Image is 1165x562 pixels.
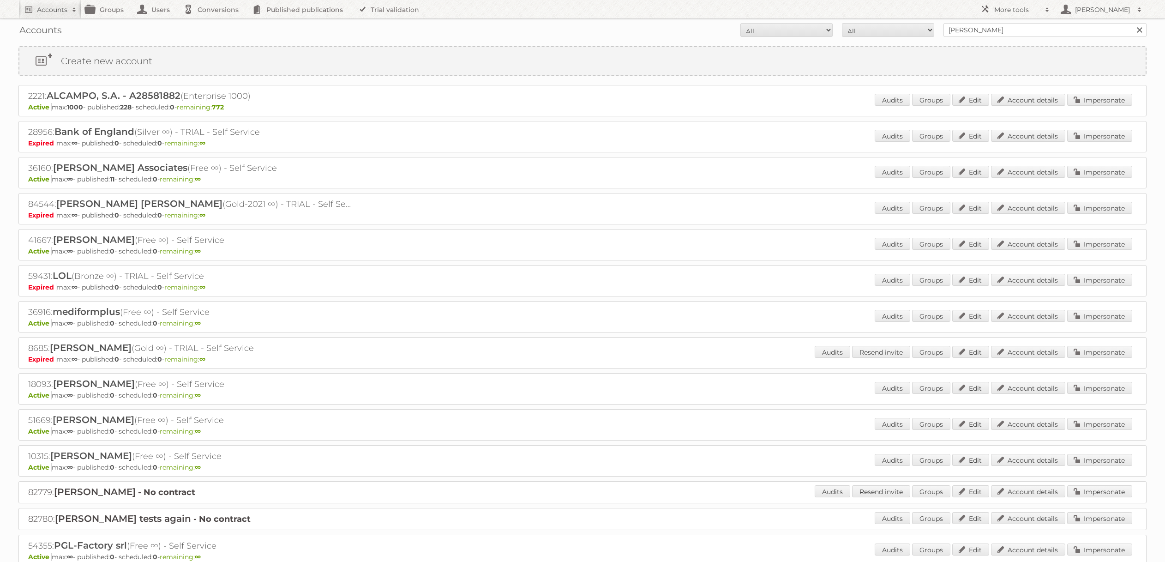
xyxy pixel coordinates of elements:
strong: - No contract [193,514,251,524]
a: Edit [952,346,989,358]
span: Expired [28,283,56,291]
span: remaining: [164,211,205,219]
a: Audits [815,485,850,497]
a: Account details [991,202,1065,214]
strong: 1000 [67,103,83,111]
strong: 228 [120,103,132,111]
a: Account details [991,346,1065,358]
span: ALCAMPO, S.A. - A28581882 [47,90,180,101]
span: Expired [28,139,56,147]
a: Edit [952,274,989,286]
span: [PERSON_NAME] Associates [53,162,187,173]
strong: 0 [110,553,114,561]
a: Impersonate [1067,94,1132,106]
a: Audits [875,512,910,524]
a: Account details [991,166,1065,178]
a: Impersonate [1067,454,1132,466]
a: Groups [912,382,950,394]
span: Active [28,319,52,327]
h2: 59431: (Bronze ∞) - TRIAL - Self Service [28,270,351,282]
strong: 0 [153,463,157,471]
strong: 0 [153,175,157,183]
h2: 41667: (Free ∞) - Self Service [28,234,351,246]
a: Account details [991,382,1065,394]
a: Edit [952,130,989,142]
a: Impersonate [1067,310,1132,322]
a: Edit [952,454,989,466]
strong: 0 [110,391,114,399]
strong: 0 [110,427,114,435]
p: max: - published: - scheduled: - [28,463,1137,471]
a: Edit [952,382,989,394]
strong: 772 [212,103,224,111]
p: max: - published: - scheduled: - [28,175,1137,183]
a: Account details [991,454,1065,466]
strong: 0 [157,139,162,147]
strong: ∞ [72,283,78,291]
strong: ∞ [195,391,201,399]
span: LOL [53,270,72,281]
a: Edit [952,310,989,322]
a: Impersonate [1067,418,1132,430]
a: Account details [991,512,1065,524]
strong: 0 [110,463,114,471]
span: Bank of England [54,126,134,137]
h2: 18093: (Free ∞) - Self Service [28,378,351,390]
a: Groups [912,130,950,142]
a: Impersonate [1067,238,1132,250]
h2: 8685: (Gold ∞) - TRIAL - Self Service [28,342,351,354]
span: remaining: [160,427,201,435]
h2: 28956: (Silver ∞) - TRIAL - Self Service [28,126,351,138]
p: max: - published: - scheduled: - [28,319,1137,327]
strong: ∞ [67,247,73,255]
span: remaining: [164,283,205,291]
h2: [PERSON_NAME] [1073,5,1133,14]
a: Impersonate [1067,202,1132,214]
a: Impersonate [1067,346,1132,358]
p: max: - published: - scheduled: - [28,139,1137,147]
a: Audits [815,346,850,358]
strong: ∞ [67,391,73,399]
span: [PERSON_NAME] [PERSON_NAME] [56,198,222,209]
strong: 0 [110,247,114,255]
a: Impersonate [1067,166,1132,178]
h2: 36916: (Free ∞) - Self Service [28,306,351,318]
a: Audits [875,274,910,286]
span: [PERSON_NAME] [53,234,135,245]
span: Active [28,427,52,435]
a: Account details [991,94,1065,106]
a: Resend invite [852,346,910,358]
p: max: - published: - scheduled: - [28,247,1137,255]
strong: 11 [110,175,114,183]
strong: 0 [114,283,119,291]
span: PGL-Factory srl [54,540,127,551]
a: Groups [912,310,950,322]
strong: 0 [157,283,162,291]
strong: ∞ [67,319,73,327]
span: [PERSON_NAME] [53,378,135,389]
strong: 0 [157,211,162,219]
strong: ∞ [72,211,78,219]
span: Expired [28,211,56,219]
a: Edit [952,94,989,106]
strong: ∞ [199,355,205,363]
strong: ∞ [195,319,201,327]
a: Audits [875,310,910,322]
span: Active [28,103,52,111]
a: Edit [952,418,989,430]
a: Audits [875,238,910,250]
h2: 84544: (Gold-2021 ∞) - TRIAL - Self Service [28,198,351,210]
span: remaining: [164,355,205,363]
a: Groups [912,238,950,250]
a: Groups [912,418,950,430]
a: Groups [912,544,950,556]
strong: ∞ [72,139,78,147]
strong: ∞ [67,463,73,471]
a: Edit [952,166,989,178]
p: max: - published: - scheduled: - [28,283,1137,291]
a: Impersonate [1067,485,1132,497]
h2: 2221: (Enterprise 1000) [28,90,351,102]
span: [PERSON_NAME] [50,342,132,353]
p: max: - published: - scheduled: - [28,103,1137,111]
h2: 36160: (Free ∞) - Self Service [28,162,351,174]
